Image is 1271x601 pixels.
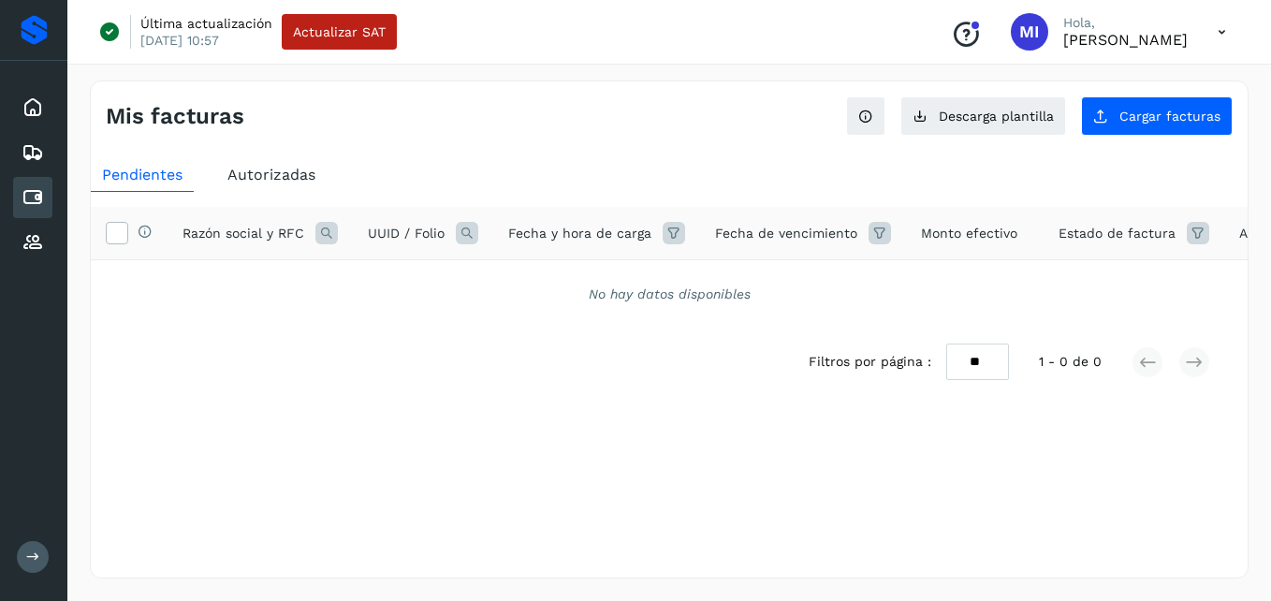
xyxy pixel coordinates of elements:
[183,224,304,243] span: Razón social y RFC
[508,224,651,243] span: Fecha y hora de carga
[140,15,272,32] p: Última actualización
[1039,352,1102,372] span: 1 - 0 de 0
[1119,110,1220,123] span: Cargar facturas
[13,132,52,173] div: Embarques
[939,110,1054,123] span: Descarga plantilla
[140,32,219,49] p: [DATE] 10:57
[900,96,1066,136] button: Descarga plantilla
[293,25,386,38] span: Actualizar SAT
[809,352,931,372] span: Filtros por página :
[115,285,1223,304] div: No hay datos disponibles
[227,166,315,183] span: Autorizadas
[715,224,857,243] span: Fecha de vencimiento
[1063,31,1188,49] p: MARIA ILIANA ARCHUNDIA
[13,177,52,218] div: Cuentas por pagar
[282,14,397,50] button: Actualizar SAT
[102,166,183,183] span: Pendientes
[921,224,1017,243] span: Monto efectivo
[1059,224,1176,243] span: Estado de factura
[1081,96,1233,136] button: Cargar facturas
[106,103,244,130] h4: Mis facturas
[1063,15,1188,31] p: Hola,
[13,222,52,263] div: Proveedores
[368,224,445,243] span: UUID / Folio
[13,87,52,128] div: Inicio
